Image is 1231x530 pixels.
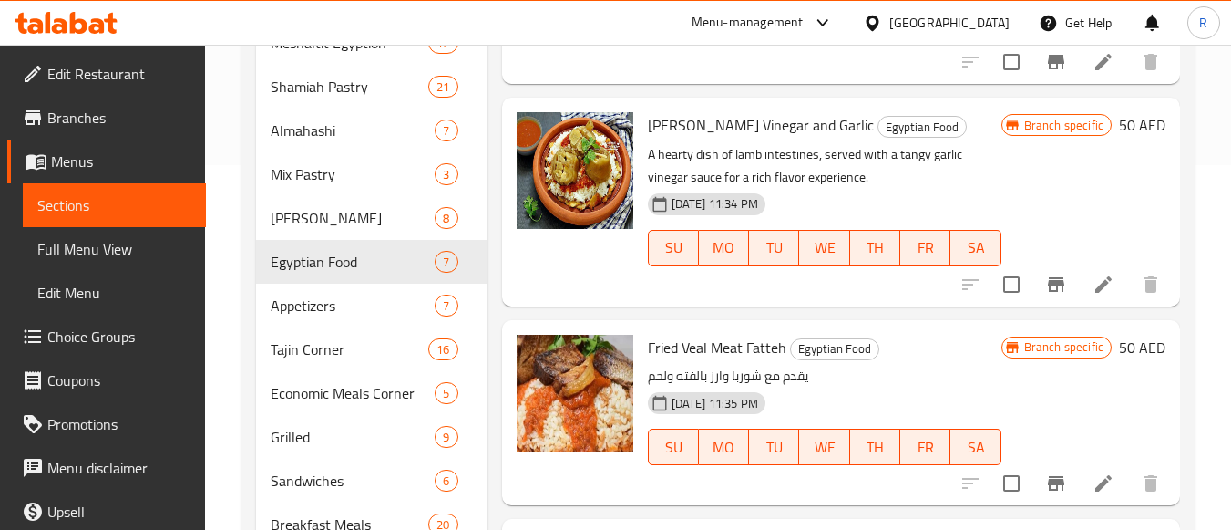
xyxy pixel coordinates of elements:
[47,107,191,129] span: Branches
[435,295,457,317] div: items
[429,78,456,96] span: 21
[699,429,749,465] button: MO
[664,395,765,412] span: [DATE] 11:35 PM
[436,210,456,227] span: 8
[950,429,1000,465] button: SA
[435,207,457,229] div: items
[37,238,191,260] span: Full Menu View
[1199,13,1207,33] span: R
[857,234,893,261] span: TH
[1017,117,1111,134] span: Branch specific
[517,335,633,452] img: Fried Veal Meat Fatteh
[37,282,191,304] span: Edit Menu
[908,434,943,461] span: FR
[436,385,456,402] span: 5
[648,143,1001,189] p: A hearty dish of lamb intestines, served with a tangy garlic vinegar sauce for a rich flavor expe...
[806,234,842,261] span: WE
[517,112,633,229] img: Kaware Fatteh Vinegar and Garlic
[749,429,799,465] button: TU
[791,338,878,359] span: Egyptian Food
[256,65,487,109] div: Shamiah Pastry21
[900,230,950,266] button: FR
[271,295,435,317] div: Appetizers
[271,382,435,404] div: Economic Meals Corner
[699,230,749,266] button: MO
[900,429,950,465] button: FR
[436,473,456,490] span: 6
[1034,462,1078,505] button: Branch-specific-item
[1129,40,1173,84] button: delete
[1129,263,1173,307] button: delete
[756,434,792,461] span: TU
[799,230,849,266] button: WE
[271,207,435,229] span: [PERSON_NAME]
[271,120,435,141] div: Almahashi
[1093,51,1114,73] a: Edit menu item
[648,230,699,266] button: SU
[1119,112,1165,138] h6: 50 AED
[51,151,191,172] span: Menus
[47,326,191,348] span: Choice Groups
[271,76,428,98] span: Shamiah Pastry
[436,297,456,315] span: 7
[857,434,893,461] span: TH
[950,230,1000,266] button: SA
[992,43,1031,81] span: Select to update
[790,338,879,360] div: Egyptian Food
[435,426,457,448] div: items
[256,152,487,196] div: Mix Pastry3
[256,371,487,415] div: Economic Meals Corner5
[23,183,206,227] a: Sections
[664,195,765,213] span: [DATE] 11:34 PM
[428,338,457,360] div: items
[435,470,457,492] div: items
[889,13,1010,33] div: [GEOGRAPHIC_DATA]
[1017,338,1111,356] span: Branch specific
[648,334,786,361] span: Fried Veal Meat Fatteh
[436,254,456,271] span: 7
[256,415,487,459] div: Grilled9
[799,429,849,465] button: WE
[806,434,842,461] span: WE
[436,429,456,446] span: 9
[256,196,487,240] div: [PERSON_NAME]8
[7,315,206,359] a: Choice Groups
[692,12,804,34] div: Menu-management
[992,464,1031,503] span: Select to update
[958,234,993,261] span: SA
[648,111,874,139] span: [PERSON_NAME] Vinegar and Garlic
[436,166,456,183] span: 3
[435,382,457,404] div: items
[256,327,487,371] div: Tajin Corner16
[1034,263,1078,307] button: Branch-specific-item
[749,230,799,266] button: TU
[271,163,435,185] span: Mix Pastry
[7,359,206,402] a: Coupons
[7,446,206,490] a: Menu disclaimer
[7,140,206,183] a: Menus
[706,234,742,261] span: MO
[1119,335,1165,360] h6: 50 AED
[908,234,943,261] span: FR
[47,457,191,479] span: Menu disclaimer
[435,163,457,185] div: items
[648,365,1001,388] p: يقدم مع شوربا وارز بالفته ولحم
[271,207,435,229] div: Al Kachari
[271,470,435,492] span: Sandwiches
[1034,40,1078,84] button: Branch-specific-item
[47,369,191,391] span: Coupons
[256,109,487,152] div: Almahashi7
[23,271,206,315] a: Edit Menu
[7,402,206,446] a: Promotions
[428,76,457,98] div: items
[271,251,435,273] span: Egyptian Food
[271,338,428,360] span: Tajin Corner
[850,230,900,266] button: TH
[47,63,191,85] span: Edit Restaurant
[7,52,206,96] a: Edit Restaurant
[958,434,993,461] span: SA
